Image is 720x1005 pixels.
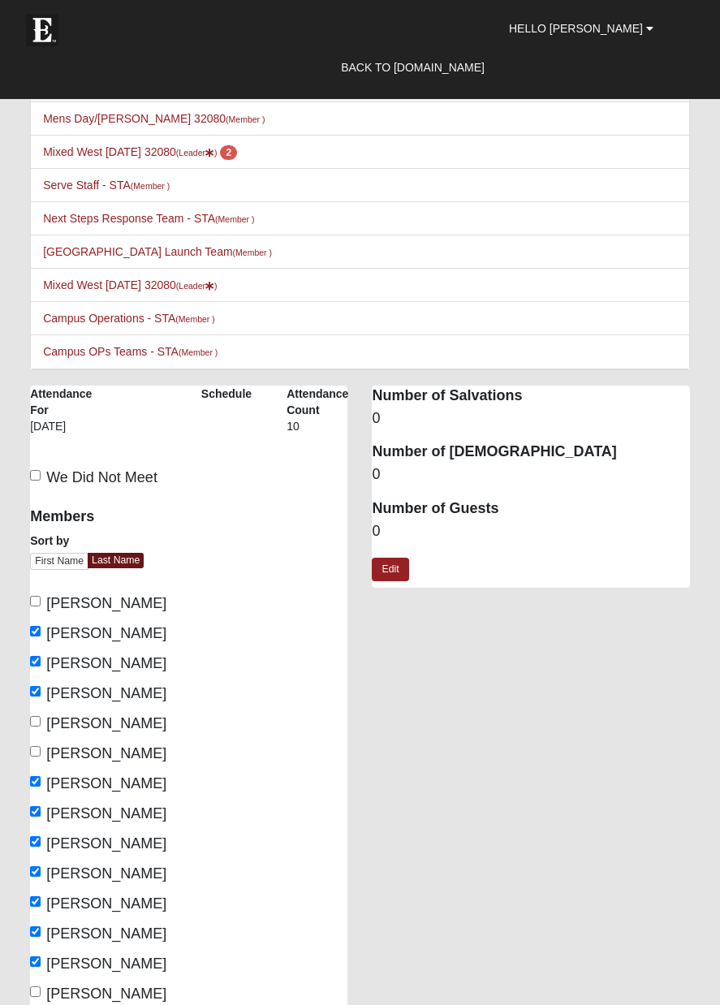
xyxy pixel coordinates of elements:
[30,553,88,570] a: First Name
[46,745,166,761] span: [PERSON_NAME]
[43,245,272,258] a: [GEOGRAPHIC_DATA] Launch Team(Member )
[30,470,41,481] input: We Did Not Meet
[372,386,689,407] dt: Number of Salvations
[43,179,170,192] a: Serve Staff - STA(Member )
[201,386,252,402] label: Schedule
[46,865,166,882] span: [PERSON_NAME]
[287,386,347,418] label: Attendance Count
[30,656,41,666] input: [PERSON_NAME]
[176,281,218,291] small: (Leader )
[30,596,41,606] input: [PERSON_NAME]
[220,145,237,160] span: number of pending members
[287,418,347,446] div: 10
[509,22,643,35] span: Hello [PERSON_NAME]
[179,347,218,357] small: (Member )
[46,895,166,912] span: [PERSON_NAME]
[176,148,218,157] small: (Leader )
[46,925,166,942] span: [PERSON_NAME]
[46,805,166,822] span: [PERSON_NAME]
[30,386,91,418] label: Attendance For
[131,181,170,191] small: (Member )
[30,418,91,446] div: [DATE]
[30,926,41,937] input: [PERSON_NAME]
[372,408,689,429] dd: 0
[226,114,265,124] small: (Member )
[30,866,41,877] input: [PERSON_NAME]
[30,776,41,787] input: [PERSON_NAME]
[26,14,58,46] img: Eleven22 logo
[46,595,166,611] span: [PERSON_NAME]
[30,508,347,526] h4: Members
[46,685,166,701] span: [PERSON_NAME]
[43,345,218,358] a: Campus OPs Teams - STA(Member )
[88,553,144,568] a: Last Name
[372,558,408,581] a: Edit
[30,746,41,757] input: [PERSON_NAME]
[43,278,217,291] a: Mixed West [DATE] 32080(Leader)
[30,533,69,549] label: Sort by
[46,625,166,641] span: [PERSON_NAME]
[372,442,689,463] dt: Number of [DEMOGRAPHIC_DATA]
[372,498,689,520] dt: Number of Guests
[497,8,666,49] a: Hello [PERSON_NAME]
[372,464,689,485] dd: 0
[30,836,41,847] input: [PERSON_NAME]
[30,806,41,817] input: [PERSON_NAME]
[43,312,215,325] a: Campus Operations - STA(Member )
[43,112,265,125] a: Mens Day/[PERSON_NAME] 32080(Member )
[46,715,166,731] span: [PERSON_NAME]
[46,775,166,791] span: [PERSON_NAME]
[30,626,41,636] input: [PERSON_NAME]
[46,655,166,671] span: [PERSON_NAME]
[30,716,41,727] input: [PERSON_NAME]
[329,47,497,88] a: Back to [DOMAIN_NAME]
[30,896,41,907] input: [PERSON_NAME]
[46,469,157,485] span: We Did Not Meet
[372,521,689,542] dd: 0
[215,214,254,224] small: (Member )
[43,145,237,158] a: Mixed West [DATE] 32080(Leader) 2
[46,835,166,852] span: [PERSON_NAME]
[46,955,166,972] span: [PERSON_NAME]
[30,956,41,967] input: [PERSON_NAME]
[175,314,214,324] small: (Member )
[43,212,254,225] a: Next Steps Response Team - STA(Member )
[30,686,41,697] input: [PERSON_NAME]
[233,248,272,257] small: (Member )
